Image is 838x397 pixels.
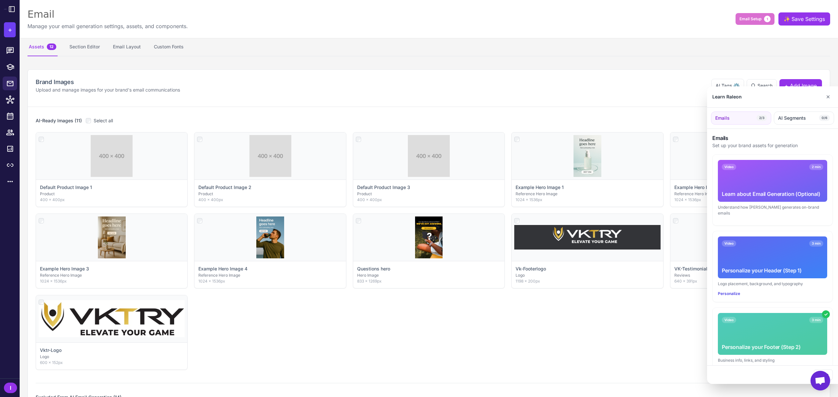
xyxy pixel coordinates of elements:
div: Logo placement, background, and typography [718,281,827,287]
div: Personalize your Footer (Step 2) [722,343,823,351]
div: ✓ [822,310,830,318]
span: Video [722,164,736,170]
span: Emails [715,114,730,122]
h3: Emails [712,134,833,142]
div: Learn Raleon [712,93,742,100]
div: Learn about Email Generation (Optional) [722,190,823,198]
div: Business info, links, and styling [718,357,827,363]
span: 0/6 [819,115,830,121]
span: 2/3 [756,115,767,121]
a: Open chat [811,371,830,390]
span: AI Segments [778,114,806,122]
button: AI Segments0/6 [774,112,834,125]
button: Emails2/3 [711,112,771,125]
button: Close [823,90,833,103]
div: Understand how [PERSON_NAME] generates on-brand emails [718,204,827,216]
span: 3 min [809,317,823,323]
span: 2 min [809,164,823,170]
div: Personalize your Header (Step 1) [722,267,823,274]
p: Set up your brand assets for generation [712,142,833,149]
span: 3 min [809,240,823,247]
span: Video [722,317,736,323]
span: Video [722,240,736,247]
button: Close [814,370,833,380]
button: Personalize [718,291,740,297]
